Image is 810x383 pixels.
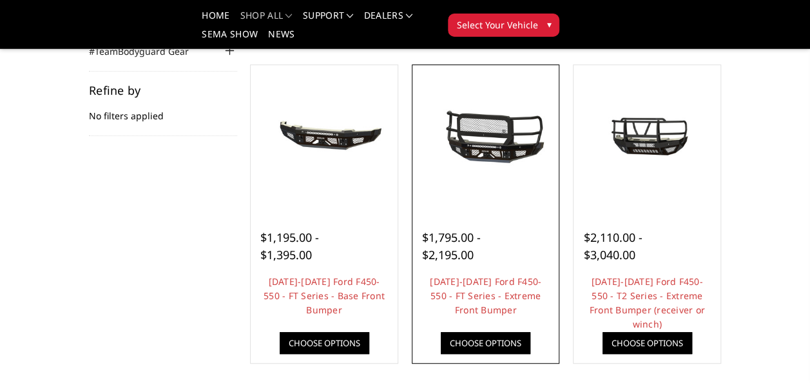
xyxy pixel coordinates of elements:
img: 2023-2025 Ford F450-550 - FT Series - Extreme Front Bumper [416,106,556,172]
span: ▾ [546,17,551,31]
h5: Refine by [89,84,237,96]
span: $2,110.00 - $3,040.00 [583,230,642,262]
span: $1,195.00 - $1,395.00 [260,230,319,262]
a: Choose Options [603,332,692,354]
a: SEMA Show [202,30,258,48]
button: Select Your Vehicle [448,14,559,37]
a: 2023-2025 Ford F450-550 - FT Series - Extreme Front Bumper 2023-2025 Ford F450-550 - FT Series - ... [416,68,556,209]
div: No filters applied [89,84,237,136]
img: 2023-2025 Ford F450-550 - FT Series - Base Front Bumper [254,106,394,172]
a: 2023-2025 Ford F450-550 - FT Series - Base Front Bumper [254,68,394,209]
a: [DATE]-[DATE] Ford F450-550 - T2 Series - Extreme Front Bumper (receiver or winch) [590,275,705,330]
span: $1,795.00 - $2,195.00 [422,230,481,262]
a: [DATE]-[DATE] Ford F450-550 - FT Series - Base Front Bumper [264,275,385,316]
img: 2023-2025 Ford F450-550 - T2 Series - Extreme Front Bumper (receiver or winch) [577,99,717,178]
a: Choose Options [441,332,530,354]
a: Home [202,11,229,30]
a: Choose Options [280,332,369,354]
a: 2023-2025 Ford F450-550 - T2 Series - Extreme Front Bumper (receiver or winch) [577,68,717,209]
a: News [268,30,294,48]
span: Select Your Vehicle [456,18,537,32]
a: #TeamBodyguard Gear [89,44,205,58]
a: Dealers [364,11,413,30]
a: [DATE]-[DATE] Ford F450-550 - FT Series - Extreme Front Bumper [430,275,541,316]
a: Support [303,11,354,30]
a: shop all [240,11,293,30]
